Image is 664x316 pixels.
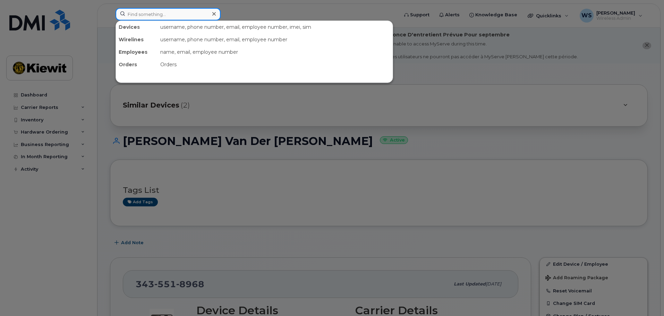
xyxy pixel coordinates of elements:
div: Employees [116,46,158,58]
div: Wirelines [116,33,158,46]
div: Orders [158,58,393,71]
iframe: Messenger Launcher [634,286,659,311]
div: Devices [116,21,158,33]
div: name, email, employee number [158,46,393,58]
div: username, phone number, email, employee number [158,33,393,46]
div: username, phone number, email, employee number, imei, sim [158,21,393,33]
div: Orders [116,58,158,71]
